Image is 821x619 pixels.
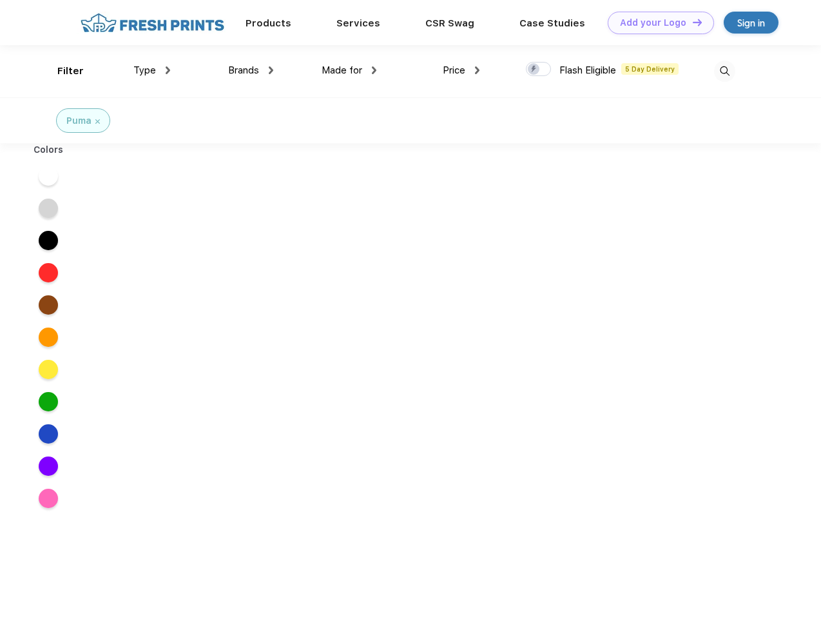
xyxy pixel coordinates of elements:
[166,66,170,74] img: dropdown.png
[95,119,100,124] img: filter_cancel.svg
[372,66,376,74] img: dropdown.png
[269,66,273,74] img: dropdown.png
[322,64,362,76] span: Made for
[57,64,84,79] div: Filter
[228,64,259,76] span: Brands
[621,63,679,75] span: 5 Day Delivery
[737,15,765,30] div: Sign in
[714,61,735,82] img: desktop_search.svg
[724,12,778,34] a: Sign in
[66,114,92,128] div: Puma
[425,17,474,29] a: CSR Swag
[24,143,73,157] div: Colors
[246,17,291,29] a: Products
[443,64,465,76] span: Price
[559,64,616,76] span: Flash Eligible
[133,64,156,76] span: Type
[620,17,686,28] div: Add your Logo
[475,66,479,74] img: dropdown.png
[693,19,702,26] img: DT
[77,12,228,34] img: fo%20logo%202.webp
[336,17,380,29] a: Services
